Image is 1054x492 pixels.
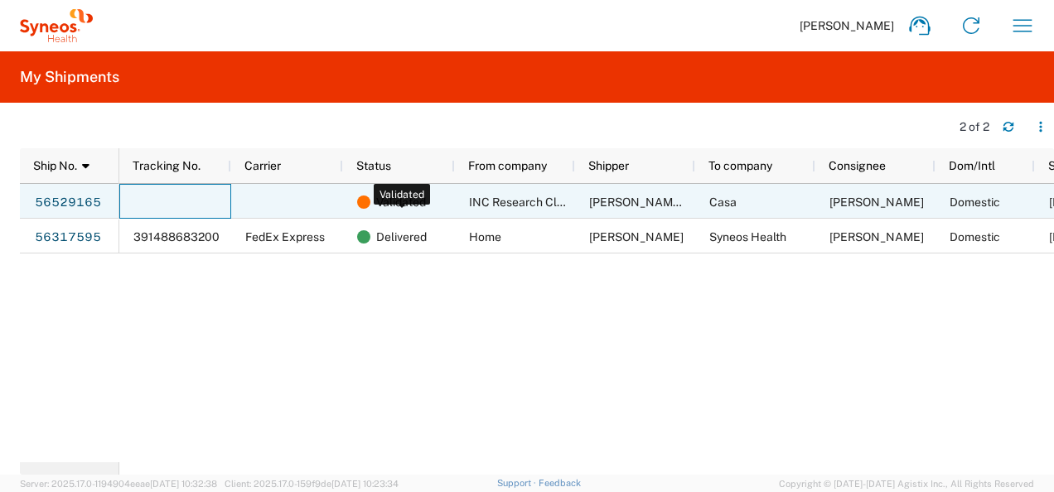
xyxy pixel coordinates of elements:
[829,195,924,209] span: Ana Machain
[244,159,281,172] span: Carrier
[469,195,715,209] span: INC Research Clin Svcs Mexico
[33,159,77,172] span: Ship No.
[34,190,102,216] a: 56529165
[539,478,581,488] a: Feedback
[588,159,629,172] span: Shipper
[949,159,995,172] span: Dom/Intl
[960,119,989,134] div: 2 of 2
[497,478,539,488] a: Support
[468,159,547,172] span: From company
[779,476,1034,491] span: Copyright © [DATE]-[DATE] Agistix Inc., All Rights Reserved
[20,67,119,87] h2: My Shipments
[709,230,786,244] span: Syneos Health
[376,219,427,254] span: Delivered
[829,159,886,172] span: Consignee
[950,230,1000,244] span: Domestic
[150,479,217,489] span: [DATE] 10:32:38
[469,230,501,244] span: Home
[589,195,800,209] span: Maria del Carmen Figueroa
[34,224,102,251] a: 56317595
[133,230,220,244] span: 391488683200
[225,479,399,489] span: Client: 2025.17.0-159f9de
[245,230,325,244] span: FedEx Express
[331,479,399,489] span: [DATE] 10:23:34
[376,185,426,219] span: Validated
[950,195,1000,209] span: Domestic
[829,230,924,244] span: Luis Aguilar
[133,159,201,172] span: Tracking No.
[708,159,772,172] span: To company
[709,195,737,209] span: Casa
[20,479,217,489] span: Server: 2025.17.0-1194904eeae
[589,230,684,244] span: Ana Machain
[800,18,894,33] span: [PERSON_NAME]
[356,159,391,172] span: Status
